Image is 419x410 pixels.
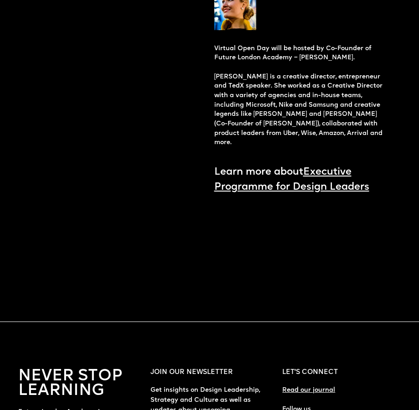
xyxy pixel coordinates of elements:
p: Virtual Open Day will be hosted by Co-Founder of Future London Academy – [PERSON_NAME]. [PERSON_N... [214,44,388,148]
h1: Join our newsletter [150,369,233,376]
h1: LET's CONNECT [282,369,338,376]
a: Read our journal [282,376,335,395]
iframe: What it takes to become a Design Leader [214,202,388,299]
h1: NEVER STOP LEARNING [18,369,123,398]
p: Learn more about [214,165,388,195]
h1: Read our journal [282,385,335,395]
